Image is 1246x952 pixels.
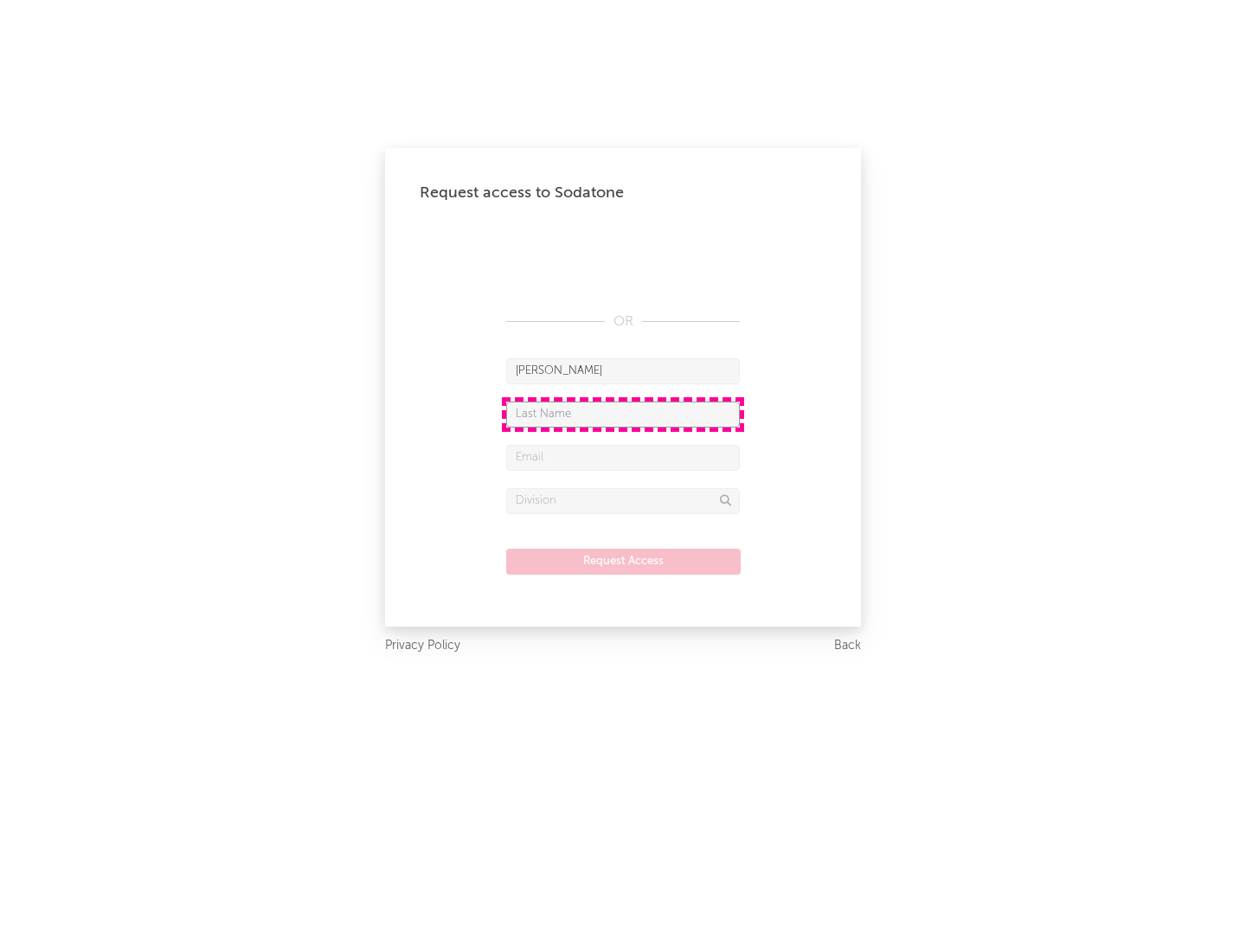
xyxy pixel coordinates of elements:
div: OR [506,312,740,332]
button: Request Access [506,549,741,575]
a: Back [834,635,861,657]
input: First Name [506,358,740,384]
a: Privacy Policy [385,635,460,657]
div: Request access to Sodatone [420,183,826,203]
input: Email [506,445,740,471]
input: Last Name [506,402,740,428]
input: Division [506,488,740,514]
